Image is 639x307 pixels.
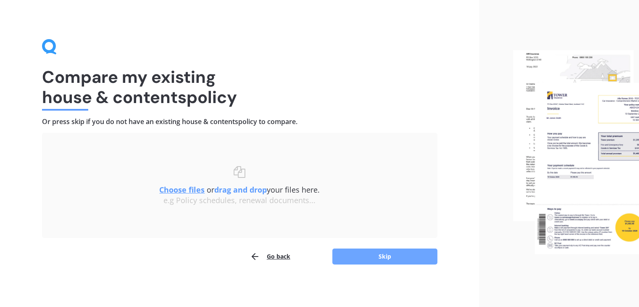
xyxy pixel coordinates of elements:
[214,185,267,195] b: drag and drop
[159,185,320,195] span: or your files here.
[250,248,290,265] button: Go back
[42,67,437,107] h1: Compare my existing house & contents policy
[332,249,437,265] button: Skip
[42,117,437,126] h4: Or press skip if you do not have an existing house & contents policy to compare.
[59,196,421,205] div: e.g Policy schedules, renewal documents...
[159,185,205,195] u: Choose files
[513,50,639,254] img: files.webp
